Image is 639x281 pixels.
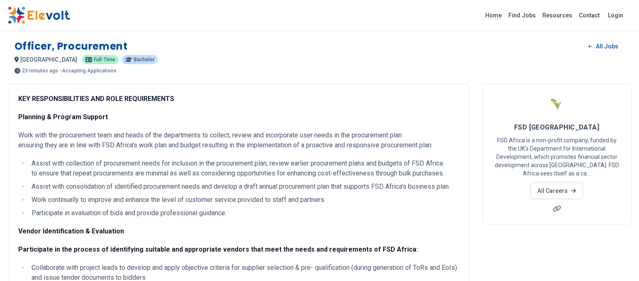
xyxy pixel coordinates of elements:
[134,57,154,62] span: Bachelor
[15,40,128,53] h1: Officer, Procurement
[539,9,576,22] a: Resources
[94,57,115,62] span: Full-time
[18,130,459,150] p: Work with the procurement team and heads of the departments to collect, review and incorporate us...
[547,94,567,115] img: FSD Africa
[18,227,124,235] strong: Vendor Identification & Evaluation
[582,40,624,53] a: All Jobs
[505,9,539,22] a: Find Jobs
[18,245,418,253] strong: Participate in the process of identifying suitable and appropriate vendors that meet the needs an...
[482,9,505,22] a: Home
[29,195,459,205] li: Work continually to improve and enhance the level of customer service provided to staff and partners
[493,136,621,178] p: FSD Africa is a non-profit company, funded by the UK’s Department for International Development, ...
[514,123,599,131] span: FSD [GEOGRAPHIC_DATA]
[29,159,459,178] li: Assist with collection of procurement needs for inclusion in the procurement plan; review earlier...
[29,208,459,218] li: Participate in evaluation of bids and provide professional guidance.
[18,95,174,103] strong: KEY RESPONSIBILITIES AND ROLE REQUIREMENTS
[576,9,603,22] a: Contact
[530,183,583,199] a: All Careers
[603,7,628,24] a: Login
[22,68,58,73] span: 23 minutes ago
[20,56,77,63] span: [GEOGRAPHIC_DATA]
[18,113,108,121] strong: Planning & Program Support
[8,7,70,24] img: Elevolt
[60,68,117,73] p: - Accepting Applications
[29,182,459,192] li: Assist with consolidation of identified procurement needs and develop a draft annual procurement ...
